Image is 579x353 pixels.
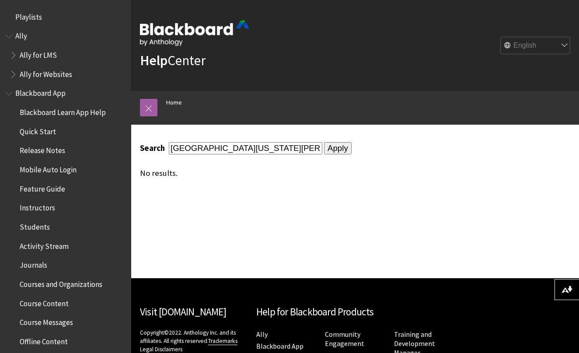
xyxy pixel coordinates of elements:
[15,10,42,21] span: Playlists
[20,334,68,346] span: Offline Content
[20,124,56,136] span: Quick Start
[20,105,106,117] span: Blackboard Learn App Help
[5,10,126,24] nav: Book outline for Playlists
[256,304,454,320] h2: Help for Blackboard Products
[208,337,237,345] a: Trademarks
[140,52,206,69] a: HelpCenter
[20,258,47,270] span: Journals
[140,143,167,153] label: Search
[20,162,77,174] span: Mobile Auto Login
[20,201,55,213] span: Instructors
[20,143,65,155] span: Release Notes
[140,168,441,178] div: No results.
[501,37,571,55] select: Site Language Selector
[20,315,73,327] span: Course Messages
[325,330,364,348] a: Community Engagement
[140,52,167,69] strong: Help
[20,220,50,231] span: Students
[140,305,226,318] a: Visit [DOMAIN_NAME]
[20,182,65,193] span: Feature Guide
[140,21,249,46] img: Blackboard by Anthology
[20,67,72,79] span: Ally for Websites
[15,86,66,98] span: Blackboard App
[20,277,102,289] span: Courses and Organizations
[5,29,126,82] nav: Book outline for Anthology Ally Help
[256,342,303,351] a: Blackboard App
[324,142,352,154] input: Apply
[20,296,69,308] span: Course Content
[166,97,182,108] a: Home
[20,239,69,251] span: Activity Stream
[15,29,27,41] span: Ally
[256,330,268,339] a: Ally
[20,48,57,59] span: Ally for LMS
